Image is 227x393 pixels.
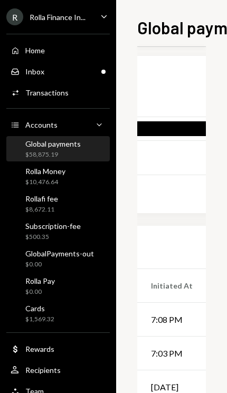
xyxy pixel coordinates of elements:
div: Cards [25,304,54,313]
a: Global payments$58,875.19 [6,136,110,161]
a: Recipients [6,360,110,379]
div: Home [25,46,45,55]
div: Rollafi fee [25,194,58,203]
div: GlobalPayments-out [25,249,94,258]
a: GlobalPayments-out$0.00 [6,246,110,271]
td: 7:03 PM [138,337,205,370]
a: Subscription-fee$500.35 [6,218,110,244]
div: $1,569.32 [25,315,54,324]
a: Rollafi fee$8,672.11 [6,191,110,216]
div: $10,476.64 [25,178,65,187]
div: R [6,8,23,25]
td: 7:08 PM [138,303,205,337]
div: $0.00 [25,260,94,269]
div: Rolla Pay [25,276,55,285]
a: Home [6,41,110,60]
div: Transactions [25,88,69,97]
div: Rolla Money [25,167,65,176]
div: $58,875.19 [25,150,81,159]
a: Cards$1,569.32 [6,301,110,326]
div: $500.35 [25,233,81,242]
th: Initiated At [138,269,205,303]
div: Subscription-fee [25,222,81,231]
a: Accounts [6,115,110,134]
a: Rolla Pay$0.00 [6,273,110,299]
div: Global payments [25,139,81,148]
div: Recipients [25,366,61,375]
a: Rolla Money$10,476.64 [6,164,110,189]
div: $8,672.11 [25,205,58,214]
div: $0.00 [25,287,55,296]
a: Inbox [6,62,110,81]
div: Rolla Finance In... [30,13,86,22]
div: Inbox [25,67,44,76]
a: Rewards [6,339,110,358]
a: Transactions [6,83,110,102]
div: Rewards [25,344,54,353]
div: Accounts [25,120,58,129]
